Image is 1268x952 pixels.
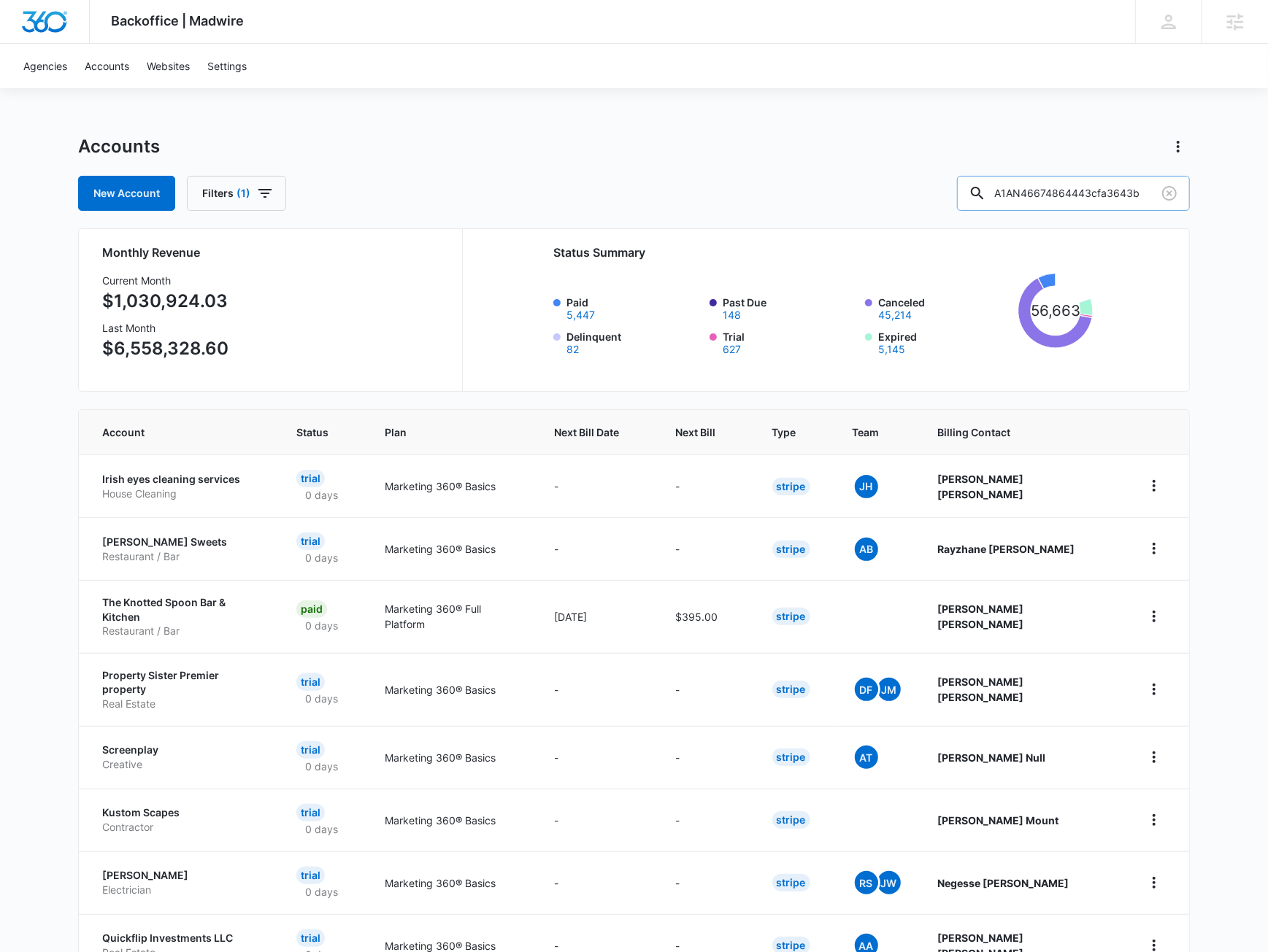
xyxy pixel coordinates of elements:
span: RS [855,871,878,894]
p: Kustom Scapes [102,805,261,820]
a: Kustom ScapesContractor [102,805,261,834]
td: - [658,851,755,914]
span: Backoffice | Madwire [112,13,245,28]
div: Stripe [772,681,810,698]
strong: [PERSON_NAME] Mount [938,814,1059,827]
a: Accounts [76,44,138,88]
a: The Knotted Spoon Bar & KitchenRestaurant / Bar [102,595,261,638]
button: Delinquent [566,344,579,355]
label: Trial [723,329,857,355]
tspan: 56,663 [1031,301,1080,320]
span: AB [855,538,878,561]
button: Canceled [878,310,912,320]
a: [PERSON_NAME]Electrician [102,868,261,897]
label: Paid [566,295,701,320]
button: home [1142,605,1166,628]
p: 0 days [296,487,347,503]
p: 0 days [296,884,347,899]
span: Billing Contact [938,425,1107,440]
p: Screenplay [102,743,261,757]
button: Expired [878,344,905,355]
button: Actions [1167,135,1190,158]
label: Delinquent [566,329,701,355]
span: Status [296,425,328,440]
input: Search [957,176,1190,211]
td: - [537,789,658,851]
td: - [537,517,658,580]
span: Next Bill [676,425,716,440]
p: Marketing 360® Basics [385,479,519,494]
span: JH [855,475,878,498]
div: Trial [296,470,325,487]
td: - [537,454,658,517]
button: home [1142,746,1166,769]
p: Marketing 360® Full Platform [385,601,519,632]
button: Trial [723,344,741,355]
p: $1,030,924.03 [102,288,228,314]
span: DF [855,678,878,701]
strong: [PERSON_NAME] [PERSON_NAME] [938,473,1024,500]
td: - [537,851,658,914]
button: Filters(1) [187,176,286,211]
a: Agencies [15,44,76,88]
p: Marketing 360® Basics [385,682,519,697]
p: Marketing 360® Basics [385,813,519,828]
label: Past Due [723,295,857,320]
strong: [PERSON_NAME] [PERSON_NAME] [938,603,1024,630]
p: [PERSON_NAME] Sweets [102,535,261,549]
span: (1) [237,188,250,198]
button: home [1142,537,1166,560]
td: [DATE] [537,580,658,653]
p: Marketing 360® Basics [385,541,519,557]
td: - [658,653,755,726]
span: Plan [385,425,519,440]
p: Property Sister Premier property [102,668,261,697]
p: Restaurant / Bar [102,624,261,638]
p: 0 days [296,550,347,565]
div: Trial [296,533,325,550]
a: Settings [199,44,255,88]
p: The Knotted Spoon Bar & Kitchen [102,595,261,624]
div: Stripe [772,478,810,495]
strong: [PERSON_NAME] Null [938,751,1046,764]
p: Real Estate [102,697,261,711]
button: home [1142,474,1166,498]
div: Trial [296,804,325,821]
span: Type [772,425,796,440]
a: ScreenplayCreative [102,743,261,771]
h2: Monthly Revenue [102,244,445,261]
h3: Current Month [102,273,228,288]
span: JM [877,678,901,701]
p: 0 days [296,691,347,706]
p: [PERSON_NAME] [102,868,261,883]
div: Stripe [772,608,810,625]
p: Quickflip Investments LLC [102,931,261,945]
td: - [658,789,755,851]
div: Stripe [772,811,810,829]
p: Marketing 360® Basics [385,875,519,891]
span: JW [877,871,901,894]
h3: Last Month [102,320,228,336]
span: Next Bill Date [555,425,620,440]
button: Clear [1158,182,1181,205]
p: 0 days [296,821,347,837]
span: At [855,746,878,769]
p: Creative [102,757,261,772]
label: Canceled [878,295,1013,320]
a: Property Sister Premier propertyReal Estate [102,668,261,711]
div: Stripe [772,541,810,558]
span: Team [853,425,882,440]
p: 0 days [296,759,347,774]
td: $395.00 [658,580,755,653]
strong: Negesse [PERSON_NAME] [938,877,1069,889]
p: Electrician [102,883,261,897]
h2: Status Summary [553,244,1093,261]
p: 0 days [296,618,347,633]
strong: [PERSON_NAME] [PERSON_NAME] [938,676,1024,703]
button: Past Due [723,310,741,320]
div: Trial [296,673,325,691]
a: Irish eyes cleaning servicesHouse Cleaning [102,472,261,500]
p: Restaurant / Bar [102,549,261,564]
p: Marketing 360® Basics [385,750,519,765]
td: - [658,517,755,580]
